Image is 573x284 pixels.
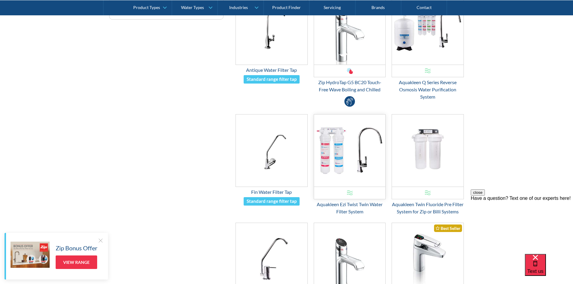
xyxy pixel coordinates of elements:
[314,201,386,215] div: Aquakleen Ezi Twist Twin Water Filter System
[181,5,204,10] div: Water Types
[471,189,573,261] iframe: podium webchat widget prompt
[56,255,97,269] a: View Range
[314,114,386,215] a: Aquakleen Ezi Twist Twin Water Filter SystemAquakleen Ezi Twist Twin Water Filter System
[525,254,573,284] iframe: podium webchat widget bubble
[133,5,160,10] div: Product Types
[392,115,464,187] img: Aquakleen Twin Fluoride Pre Filter System for Zip or Billi Systems
[236,114,308,206] a: Fin Water Filter TapFin Water Filter TapStandard range filter tap
[392,114,464,215] a: Aquakleen Twin Fluoride Pre Filter System for Zip or Billi SystemsAquakleen Twin Fluoride Pre Fil...
[314,115,386,187] img: Aquakleen Ezi Twist Twin Water Filter System
[236,115,307,187] img: Fin Water Filter Tap
[229,5,248,10] div: Industries
[314,79,386,93] div: Zip HydroTap G5 BC20 Touch-Free Wave Boiling and Chilled
[236,66,308,74] div: Antique Water Filter Tap
[247,198,297,205] div: Standard range filter tap
[11,242,50,268] img: Zip Bonus Offer
[392,201,464,215] div: Aquakleen Twin Fluoride Pre Filter System for Zip or Billi Systems
[392,79,464,100] div: Aquakleen Q Series Reverse Osmosis Water Purification System
[56,243,97,252] h5: Zip Bonus Offer
[236,188,308,196] div: Fin Water Filter Tap
[247,76,297,83] div: Standard range filter tap
[434,224,462,232] div: Best Seller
